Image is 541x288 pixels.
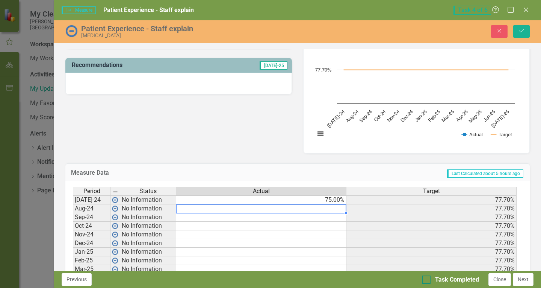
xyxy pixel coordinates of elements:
[346,230,517,239] td: 77.70%
[373,109,387,123] text: Oct-24
[483,109,496,123] text: Jun-25
[120,230,176,239] td: No Information
[73,256,110,265] td: Feb-25
[453,6,491,15] span: Task 4 of 6
[112,223,118,229] img: wPkqUstsMhMTgAAAABJRU5ErkJggg==
[346,265,517,274] td: 77.70%
[346,213,517,222] td: 77.70%
[112,249,118,255] img: wPkqUstsMhMTgAAAABJRU5ErkJggg==
[120,222,176,230] td: No Information
[488,273,511,286] button: Close
[315,129,326,139] button: View chart menu, Chart
[120,239,176,248] td: No Information
[120,204,176,213] td: No Information
[343,68,510,71] g: Target, line 2 of 2 with 13 data points.
[346,204,517,213] td: 77.70%
[462,132,483,137] button: Show Actual
[491,132,512,137] button: Show Target
[326,109,346,129] text: [DATE]-24
[112,189,118,195] img: 8DAGhfEEPCf229AAAAAElFTkSuQmCC
[346,195,517,204] td: 77.70%
[71,169,221,176] h3: Measure Data
[62,6,96,14] span: Measure
[81,33,323,38] div: [MEDICAL_DATA]
[112,240,118,246] img: wPkqUstsMhMTgAAAABJRU5ErkJggg==
[62,273,92,286] button: Previous
[423,188,440,195] span: Target
[120,256,176,265] td: No Information
[260,61,287,70] span: [DATE]-25
[112,197,118,203] img: wPkqUstsMhMTgAAAABJRU5ErkJggg==
[176,195,346,204] td: 75.00%
[455,109,469,123] text: Apr-25
[346,256,517,265] td: 77.70%
[112,206,118,212] img: wPkqUstsMhMTgAAAABJRU5ErkJggg==
[346,248,517,256] td: 77.70%
[315,68,331,73] text: 77.70%
[73,195,110,204] td: [DATE]-24
[83,188,100,195] span: Period
[253,188,270,195] span: Actual
[311,33,519,146] svg: Interactive chart
[73,222,110,230] td: Oct-24
[120,265,176,274] td: No Information
[346,239,517,248] td: 77.70%
[346,222,517,230] td: 77.70%
[491,109,510,129] text: [DATE]-25
[112,258,118,264] img: wPkqUstsMhMTgAAAABJRU5ErkJggg==
[447,169,523,178] span: Last Calculated about 5 hours ago
[468,109,483,124] text: May-25
[428,109,441,123] text: Feb-25
[65,25,77,37] img: No Information
[345,109,359,123] text: Aug-24
[139,188,157,195] span: Status
[73,204,110,213] td: Aug-24
[311,33,522,146] div: Chart. Highcharts interactive chart.
[72,62,210,69] h3: Recommendations
[387,109,400,123] text: Nov-24
[435,276,479,284] div: Task Completed
[120,195,176,204] td: No Information
[103,6,194,14] span: Patient Experience - Staff explain
[81,24,323,33] div: Patient Experience - Staff explain
[112,214,118,220] img: wPkqUstsMhMTgAAAABJRU5ErkJggg==
[73,265,110,274] td: Mar-25
[359,109,373,123] text: Sep-24
[120,248,176,256] td: No Information
[120,213,176,222] td: No Information
[441,109,455,123] text: Mar-25
[73,230,110,239] td: Nov-24
[414,109,428,123] text: Jan-25
[73,213,110,222] td: Sep-24
[73,239,110,248] td: Dec-24
[513,273,533,286] button: Next
[112,266,118,272] img: wPkqUstsMhMTgAAAABJRU5ErkJggg==
[400,109,414,123] text: Dec-24
[73,248,110,256] td: Jan-25
[112,232,118,238] img: wPkqUstsMhMTgAAAABJRU5ErkJggg==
